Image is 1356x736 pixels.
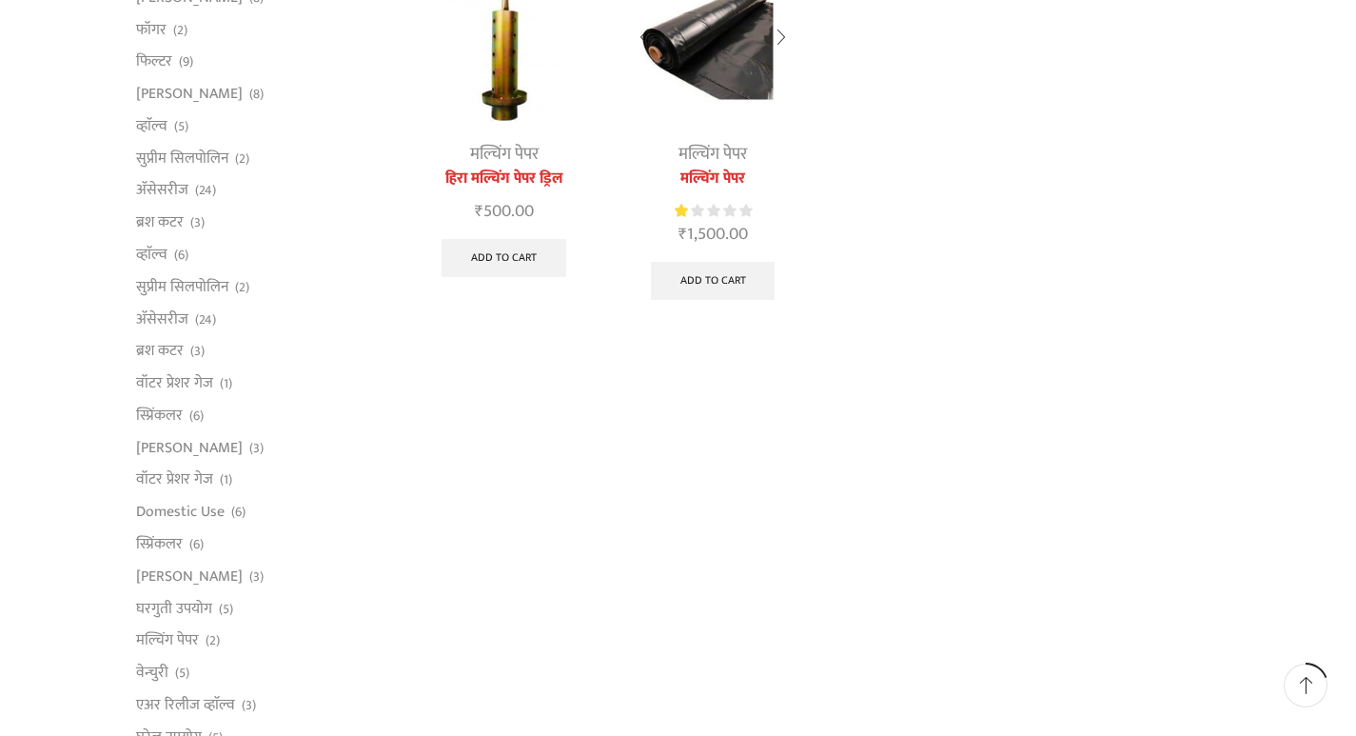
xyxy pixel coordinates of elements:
a: घरगुती उपयोग [136,592,212,625]
span: (24) [195,181,216,200]
span: (2) [206,631,220,650]
span: (8) [249,85,264,104]
span: (2) [235,149,249,169]
span: ₹ [475,197,483,226]
span: (3) [190,342,205,361]
span: (1) [220,470,232,489]
a: मल्चिंग पेपर [136,625,199,657]
bdi: 500.00 [475,197,534,226]
span: (5) [219,600,233,619]
a: Domestic Use [136,496,225,528]
div: Rated 1.00 out of 5 [675,201,752,221]
span: (9) [179,52,193,71]
span: (3) [249,567,264,587]
span: (3) [242,696,256,715]
span: (2) [235,278,249,297]
a: मल्चिंग पेपर [622,168,802,190]
span: (6) [189,535,204,554]
a: वेन्चुरी [136,657,168,689]
span: (6) [174,246,188,265]
a: Add to cart: “मल्चिंग पेपर” [651,262,776,300]
span: (6) [189,407,204,426]
a: ब्रश कटर [136,207,184,239]
span: (2) [173,21,187,40]
a: [PERSON_NAME] [136,560,243,592]
span: (3) [190,213,205,232]
a: फिल्टर [136,46,172,78]
span: (1) [220,374,232,393]
a: ब्रश कटर [136,335,184,368]
a: अ‍ॅसेसरीज [136,303,188,335]
a: मल्चिंग पेपर [470,140,539,169]
a: व्हाॅल्व [136,109,167,142]
span: (3) [249,439,264,458]
a: स्प्रिंकलर [136,399,183,431]
a: सुप्रीम सिलपोलिन [136,270,228,303]
span: (5) [174,117,188,136]
span: (24) [195,310,216,329]
span: ₹ [678,220,687,249]
a: Add to cart: “हिरा मल्चिंग पेपर ड्रिल” [442,239,566,277]
bdi: 1,500.00 [678,220,748,249]
a: [PERSON_NAME] [136,78,243,110]
span: Rated out of 5 [675,201,690,221]
a: फॉगर [136,13,167,46]
a: वॉटर प्रेशर गेज [136,464,213,496]
a: अ‍ॅसेसरीज [136,174,188,207]
span: (6) [231,503,246,522]
a: सुप्रीम सिलपोलिन [136,142,228,174]
a: व्हाॅल्व [136,239,167,271]
a: एअर रिलीज व्हाॅल्व [136,688,235,721]
span: (5) [175,664,189,683]
a: वॉटर प्रेशर गेज [136,368,213,400]
a: मल्चिंग पेपर [678,140,747,169]
a: स्प्रिंकलर [136,528,183,561]
a: हिरा मल्चिंग पेपर ड्रिल [414,168,594,190]
a: [PERSON_NAME] [136,431,243,464]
